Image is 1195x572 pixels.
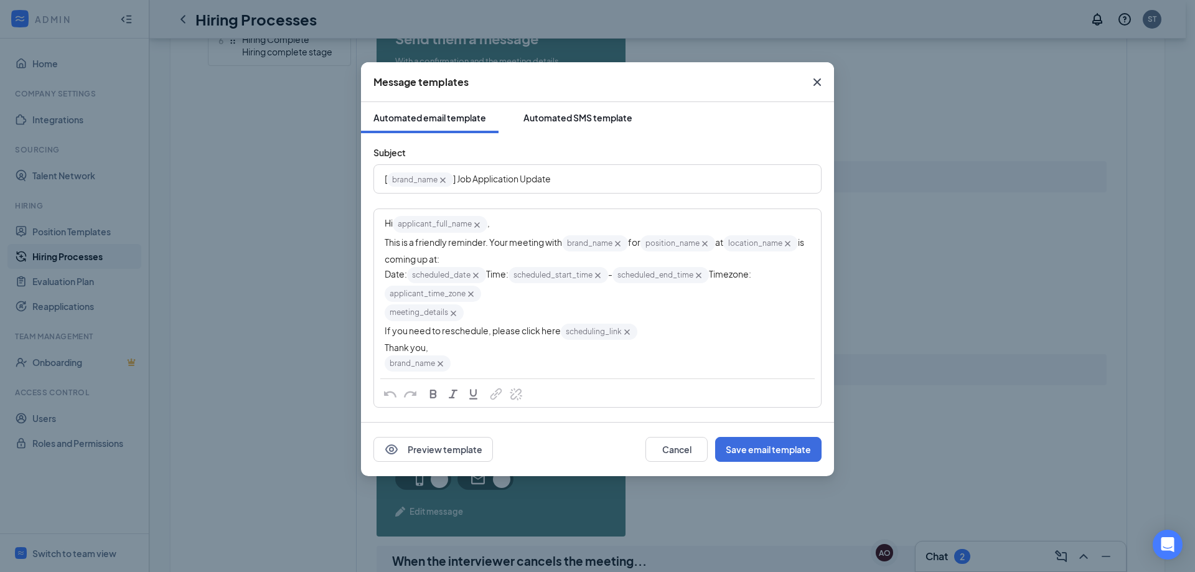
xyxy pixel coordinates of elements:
[1153,530,1183,560] div: Open Intercom Messenger
[723,235,798,251] span: location_name‌‌‌‌
[385,173,387,184] span: [
[435,359,446,369] svg: Cross
[700,238,710,249] svg: Cross
[385,304,464,321] span: meeting_details‌‌‌‌
[562,235,628,251] span: brand_name‌‌‌‌
[486,268,508,279] span: Time:
[373,111,486,124] div: Automated email template
[443,385,463,404] button: Italic
[472,220,482,230] svg: Cross
[593,270,603,281] svg: Cross
[380,385,400,404] button: Undo
[508,267,608,283] span: scheduled_start_time‌‌‌‌
[407,267,486,283] span: scheduled_date‌‌‌‌
[375,210,820,378] div: Edit text
[393,216,487,232] span: applicant_full_name‌‌‌‌
[463,385,483,404] button: Underline
[387,172,453,187] span: brand_name‌‌‌‌
[800,62,834,102] button: Close
[612,267,709,283] span: scheduled_end_time‌‌‌‌
[782,238,793,249] svg: Cross
[608,268,612,279] span: -
[385,237,562,248] span: This is a friendly reminder. Your meeting with
[385,355,451,372] span: brand_name‌‌‌‌
[645,437,708,462] button: Cancel
[471,270,481,281] svg: Cross
[622,327,632,337] svg: Cross
[715,437,822,462] button: Save email template
[373,75,469,89] div: Message templates
[715,237,723,248] span: at
[466,289,476,299] svg: Cross
[453,173,551,184] span: ] Job Application Update
[486,385,506,404] button: Link
[612,238,623,249] svg: Cross
[385,217,393,228] span: Hi
[423,385,443,404] button: Bold
[628,237,640,248] span: for
[385,325,561,336] span: If you need to reschedule, please click here
[384,442,399,457] svg: Eye
[523,111,632,124] div: Automated SMS template
[385,237,805,265] span: is coming up at:
[487,217,490,228] span: ,
[375,166,820,192] div: Edit text
[506,385,526,404] button: Remove Link
[693,270,704,281] svg: Cross
[373,437,493,462] button: EyePreview template
[640,235,715,251] span: position_name‌‌‌‌
[810,75,825,90] svg: Cross
[385,268,407,279] span: Date:
[400,385,420,404] button: Redo
[385,342,428,353] span: Thank you,
[438,175,448,185] svg: Cross
[561,324,637,340] span: scheduling_link‌‌‌‌
[373,147,406,158] span: Subject
[709,268,751,279] span: Timezone:
[448,308,459,319] svg: Cross
[385,286,481,302] span: applicant_time_zone‌‌‌‌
